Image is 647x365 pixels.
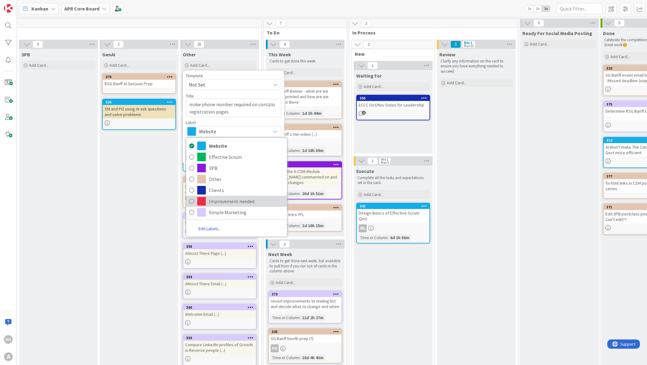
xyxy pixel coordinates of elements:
[186,140,287,151] a: Website
[272,162,341,167] div: 353
[13,1,28,8] span: Support
[269,335,341,343] div: SG Banff booth prep (?)
[183,213,256,227] div: 357Landing page/Subscribe Forms (...)
[183,274,256,288] div: 359Almost There Email (...)
[186,223,234,234] a: Edit Labels...
[269,329,341,343] div: 335SG Banff booth prep (?)
[183,310,256,318] div: Welcome Email (...)
[271,354,300,361] div: Time in Column
[359,234,388,241] div: Time in Column
[186,244,256,249] div: 358
[183,51,196,58] span: Other
[389,234,411,241] div: 6d 1h 56m
[603,30,615,36] span: Done
[388,234,389,241] span: :
[269,205,341,211] div: 378
[357,175,429,186] p: Complete all the tasks and expectations set in the card.
[269,211,341,219] div: Prep LLM Intro YFL
[268,251,292,257] span: Next Week
[359,224,367,232] div: ML
[64,6,99,12] b: APR Core Board
[542,6,550,12] span: 3x
[356,95,430,120] a: 355ECCC Oct/Nov Dates for Leadership
[301,190,325,197] div: 20d 1h 51m
[183,177,256,182] div: 344
[360,204,429,208] div: 341
[186,162,287,174] a: 3PB
[186,336,256,340] div: 350
[183,244,256,249] div: 358
[271,344,279,352] div: HU
[272,125,341,130] div: 380
[186,120,196,125] span: Label
[557,3,603,14] input: Quick Filter...
[268,51,291,58] span: This Week
[269,291,341,311] div: 373revisit improvements to mailing list and decide what to change and when
[199,127,267,136] span: Website
[183,182,256,202] div: Post Scrum is Better with Kanban courses to ScrumAlliance and [GEOGRAPHIC_DATA]
[464,44,473,47] div: Max 10
[525,6,533,12] span: 1x
[189,81,266,89] span: Not Set
[301,314,325,321] div: 11d 2h 27m
[4,352,13,361] div: A
[268,204,342,231] a: 378Prep LLM Intro YFLTime in Column:1d 18h 15m
[614,19,625,27] span: 5
[269,344,341,352] div: HU
[106,75,175,79] div: 379
[272,82,341,86] div: 381
[276,70,295,75] span: Add Card...
[186,93,194,99] label: Title
[268,124,342,156] a: 380RSG Banff 2 min video (...)Time in Column:1d 18h 59m
[268,81,342,119] a: 381RSG Banff Banner - what are we getting printed and how are we getting it thereTime in Column:1...
[272,330,341,334] div: 335
[22,51,30,58] span: 3PB
[272,206,341,210] div: 378
[360,96,429,100] div: 355
[183,305,256,310] div: 360
[103,74,175,88] div: 379RSG Banff AI Session Prep
[533,6,542,12] span: 2x
[31,5,48,12] span: Kanban
[357,95,429,101] div: 355
[381,158,388,161] div: Min 1
[381,161,389,164] div: Max 5
[113,41,124,48] span: 2
[183,176,257,208] a: 344Post Scrum is Better with Kanban courses to ScrumAlliance and [GEOGRAPHIC_DATA]
[183,280,256,288] div: Almost There Email (...)
[269,291,341,297] div: 373
[103,80,175,88] div: RSG Banff AI Session Prep
[186,185,287,196] a: Clients
[33,41,43,48] span: 0
[183,274,256,280] div: 359
[110,62,129,68] span: Add Card...
[367,157,378,165] span: 1
[186,174,287,185] a: Other
[194,41,204,48] span: 20
[301,147,325,154] div: 1d 18h 59m
[363,41,374,48] span: 2
[610,54,630,59] span: Add Card...
[267,30,339,36] span: To Do
[268,291,342,323] a: 373revisit improvements to mailing list and decide what to change and whenTime in Column:11d 2h 27m
[103,99,175,118] div: 336SM and PO using AI ask questions and solve problems
[186,207,287,218] a: Simple Marketing
[357,101,429,109] div: ECCC Oct/Nov Dates for Leadership
[357,203,429,223] div: 341Design Basics of Effective Scrum Quiz
[183,274,257,299] a: 359Almost There Email (...)
[271,110,300,117] div: Time in Column
[269,130,341,138] div: RSG Banff 2 min video (...)
[183,243,257,269] a: 358Almost There Page (...)
[106,100,175,104] div: 336
[103,74,175,80] div: 379
[367,62,378,69] span: 1
[356,168,374,174] span: Execute
[183,213,256,219] div: 357
[357,203,429,209] div: 341
[102,99,176,130] a: 336SM and PO using AI ask questions and solve problems
[270,259,341,274] p: Cards to get done next week, but available to pull from if you run out of cards in the column above.
[183,249,256,257] div: Almost There Page (...)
